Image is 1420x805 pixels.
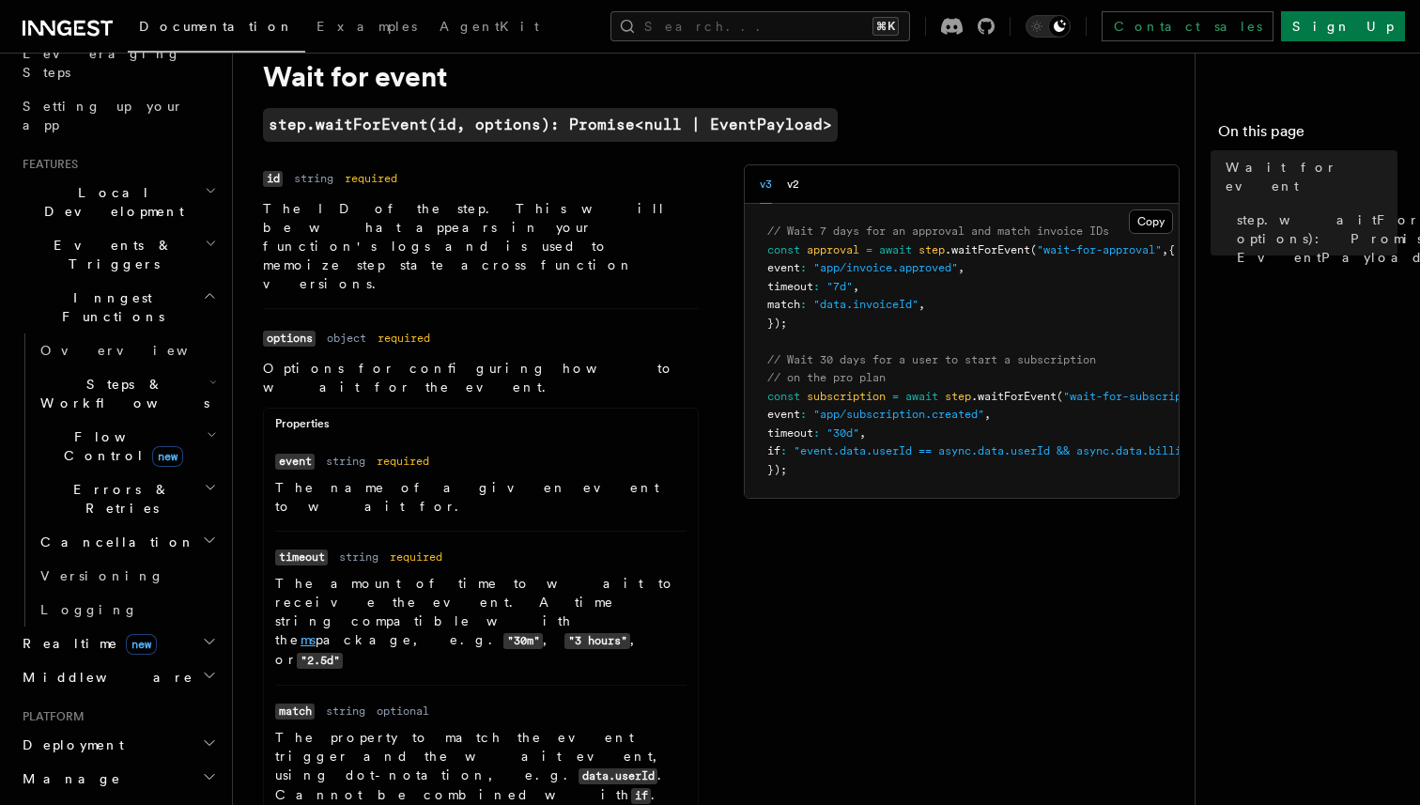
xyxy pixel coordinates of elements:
p: The name of a given event to wait for. [275,478,687,516]
div: Properties [264,416,698,440]
span: Platform [15,709,85,724]
span: Features [15,157,78,172]
span: }); [767,463,787,476]
span: step [918,243,945,256]
span: await [879,243,912,256]
button: v3 [760,165,772,204]
span: event [767,408,800,421]
code: event [275,454,315,470]
div: Inngest Functions [15,333,221,627]
span: Manage [15,769,121,788]
span: : [780,444,787,457]
span: "app/subscription.created" [813,408,984,421]
span: , [984,408,991,421]
span: : [800,298,807,311]
span: step [945,390,971,403]
span: subscription [807,390,886,403]
a: Sign Up [1281,11,1405,41]
span: approval [807,243,859,256]
code: options [263,331,316,347]
span: Inngest Functions [15,288,203,326]
span: const [767,390,800,403]
dd: required [345,171,397,186]
span: new [126,634,157,655]
code: if [631,788,651,804]
code: id [263,171,283,187]
span: , [958,261,965,274]
a: Wait for event [1218,150,1397,203]
a: step.waitForEvent(id, options): Promise<null | EventPayload> [263,108,838,142]
a: Documentation [128,6,305,53]
code: match [275,704,315,720]
code: "30m" [503,633,543,649]
span: .waitForEvent [945,243,1030,256]
a: Examples [305,6,428,51]
span: const [767,243,800,256]
dd: required [390,550,442,565]
dd: object [327,331,366,346]
span: Realtime [15,634,157,653]
button: v2 [787,165,799,204]
span: "app/invoice.approved" [813,261,958,274]
span: }); [767,317,787,330]
button: Flow Controlnew [33,420,221,472]
button: Events & Triggers [15,228,221,281]
button: Realtimenew [15,627,221,660]
span: : [800,408,807,421]
span: Steps & Workflows [33,375,209,412]
span: Local Development [15,183,205,221]
a: Logging [33,593,221,627]
span: ( [1057,390,1063,403]
code: "2.5d" [297,653,343,669]
span: Overview [40,343,234,358]
span: "wait-for-approval" [1037,243,1162,256]
span: Cancellation [33,533,195,551]
span: timeout [767,280,813,293]
button: Manage [15,762,221,796]
span: Middleware [15,668,193,687]
a: Leveraging Steps [15,37,221,89]
span: .waitForEvent [971,390,1057,403]
button: Deployment [15,728,221,762]
h1: Wait for event [263,59,1014,93]
dd: string [294,171,333,186]
button: Steps & Workflows [33,367,221,420]
span: , [1162,243,1168,256]
span: Examples [316,19,417,34]
a: Versioning [33,559,221,593]
a: ms [301,632,316,647]
span: , [918,298,925,311]
p: The ID of the step. This will be what appears in your function's logs and is used to memoize step... [263,199,699,293]
span: // Wait 30 days for a user to start a subscription [767,353,1096,366]
button: Errors & Retries [33,472,221,525]
span: , [853,280,859,293]
span: new [152,446,183,467]
span: // on the pro plan [767,371,886,384]
span: AgentKit [440,19,539,34]
span: : [813,426,820,440]
a: step.waitForEvent(id, options): Promise<null | EventPayload> [1229,203,1397,274]
span: "wait-for-subscription" [1063,390,1214,403]
span: event [767,261,800,274]
span: = [866,243,872,256]
code: "3 hours" [564,633,630,649]
a: Overview [33,333,221,367]
p: Options for configuring how to wait for the event. [263,359,699,396]
span: : [800,261,807,274]
p: The amount of time to wait to receive the event. A time string compatible with the package, e.g. ... [275,574,687,670]
kbd: ⌘K [872,17,899,36]
button: Middleware [15,660,221,694]
code: timeout [275,550,328,565]
button: Search...⌘K [610,11,910,41]
dd: string [326,704,365,719]
h4: On this page [1218,120,1397,150]
span: Logging [40,602,138,617]
span: timeout [767,426,813,440]
span: { [1168,243,1175,256]
span: "event.data.userId == async.data.userId && async.data.billing_plan == 'pro'" [794,444,1293,457]
button: Copy [1129,209,1173,234]
span: Versioning [40,568,164,583]
span: match [767,298,800,311]
a: Setting up your app [15,89,221,142]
